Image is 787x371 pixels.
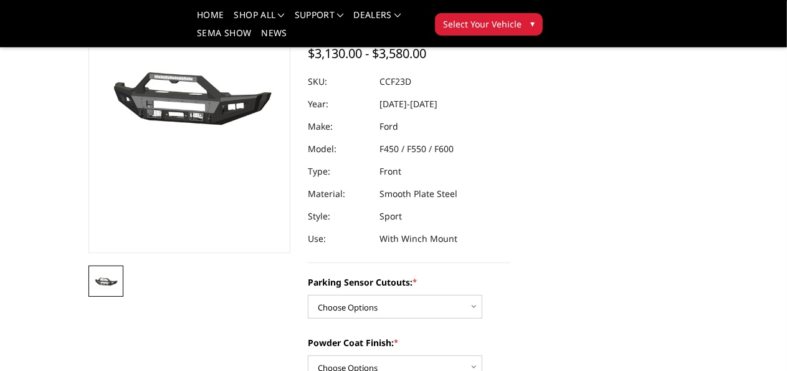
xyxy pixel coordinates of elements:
[295,11,344,29] a: Support
[261,29,287,47] a: News
[234,11,285,29] a: shop all
[308,183,370,205] dt: Material:
[379,115,398,138] dd: Ford
[308,138,370,160] dt: Model:
[379,138,454,160] dd: F450 / F550 / F600
[308,93,370,115] dt: Year:
[92,275,120,288] img: 2023-2025 Ford F450-550-A2 Series-Sport Front Bumper (winch mount)
[443,17,522,31] span: Select Your Vehicle
[354,11,401,29] a: Dealers
[308,160,370,183] dt: Type:
[308,228,370,250] dt: Use:
[308,276,510,289] label: Parking Sensor Cutouts:
[530,17,535,30] span: ▾
[379,70,411,93] dd: CCF23D
[379,228,457,250] dd: With Winch Mount
[308,70,370,93] dt: SKU:
[308,205,370,228] dt: Style:
[197,29,251,47] a: SEMA Show
[435,13,543,36] button: Select Your Vehicle
[197,11,224,29] a: Home
[379,183,457,205] dd: Smooth Plate Steel
[379,160,401,183] dd: Front
[379,205,402,228] dd: Sport
[308,115,370,138] dt: Make:
[308,45,426,62] span: $3,130.00 - $3,580.00
[379,93,437,115] dd: [DATE]-[DATE]
[308,336,510,349] label: Powder Coat Finish:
